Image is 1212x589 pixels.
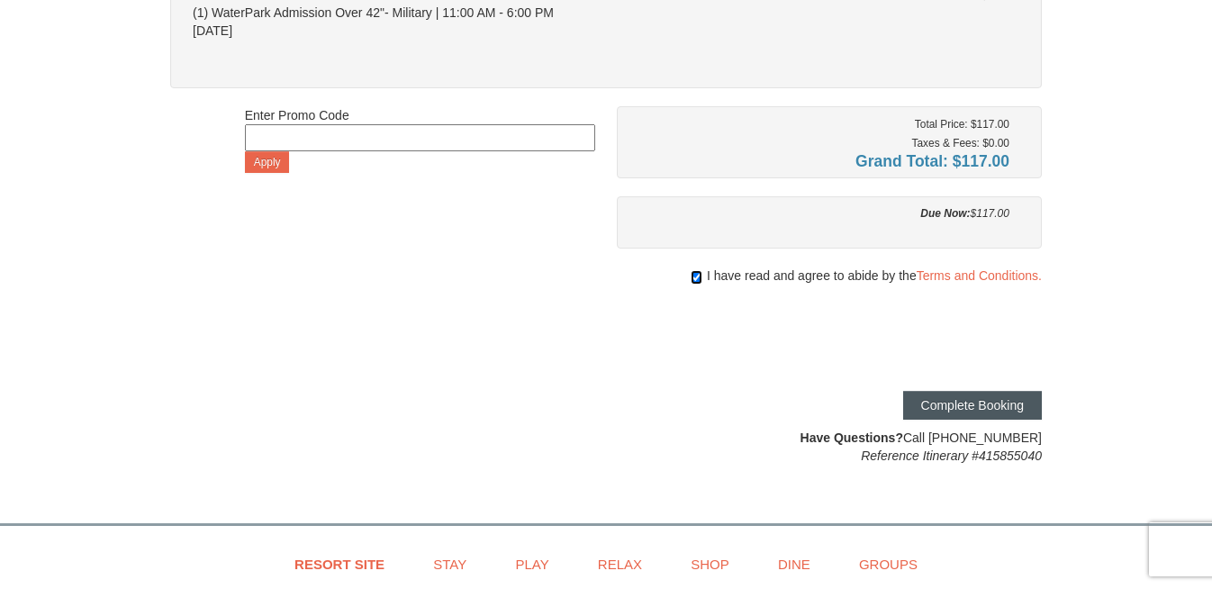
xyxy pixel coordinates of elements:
[707,267,1042,285] span: I have read and agree to abide by the
[575,544,665,584] a: Relax
[912,137,1009,150] small: Taxes & Fees: $0.00
[920,207,970,220] strong: Due Now:
[245,106,595,173] div: Enter Promo Code
[630,152,1009,170] h4: Grand Total: $117.00
[755,544,833,584] a: Dine
[800,430,903,445] strong: Have Questions?
[630,204,1009,222] div: $117.00
[272,544,407,584] a: Resort Site
[903,391,1042,420] button: Complete Booking
[915,118,1009,131] small: Total Price: $117.00
[245,151,290,173] button: Apply
[411,544,489,584] a: Stay
[617,429,1042,465] div: Call [PHONE_NUMBER]
[768,303,1042,373] iframe: reCAPTCHA
[861,449,1042,463] em: Reference Itinerary #415855040
[668,544,752,584] a: Shop
[493,544,571,584] a: Play
[837,544,940,584] a: Groups
[917,268,1042,283] a: Terms and Conditions.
